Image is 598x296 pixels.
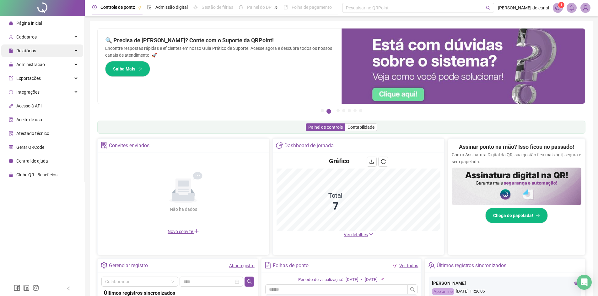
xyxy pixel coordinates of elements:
[9,104,13,108] span: api
[101,142,107,148] span: solution
[558,2,564,8] sup: 1
[239,5,243,9] span: dashboard
[485,208,548,223] button: Chega de papelada!
[193,5,198,9] span: sun
[432,288,578,295] div: [DATE] 11:26:05
[536,213,540,218] span: arrow-right
[16,21,42,26] span: Página inicial
[380,277,384,281] span: edit
[100,5,135,10] span: Controle de ponto
[109,260,148,271] div: Gerenciar registro
[359,109,362,112] button: 7
[9,21,13,25] span: home
[16,145,44,150] span: Gerar QRCode
[101,262,107,268] span: setting
[33,285,39,291] span: instagram
[14,285,20,291] span: facebook
[574,281,578,285] span: eye
[569,5,574,11] span: bell
[347,125,374,130] span: Contabilidade
[9,62,13,67] span: lock
[410,287,415,292] span: search
[273,260,309,271] div: Folhas de ponto
[353,109,357,112] button: 6
[498,4,549,11] span: [PERSON_NAME] do canal
[346,277,358,283] div: [DATE]
[138,6,142,9] span: pushpin
[555,5,561,11] span: notification
[105,61,150,77] button: Saiba Mais
[344,232,368,237] span: Ver detalhes
[9,90,13,94] span: sync
[265,262,271,268] span: file-text
[9,35,13,39] span: user-add
[16,117,42,122] span: Aceite de uso
[337,109,340,112] button: 3
[9,76,13,80] span: export
[342,109,345,112] button: 4
[432,288,454,295] div: App online
[202,5,233,10] span: Gestão de férias
[9,159,13,163] span: info-circle
[16,76,41,81] span: Exportações
[23,285,30,291] span: linkedin
[113,65,135,72] span: Saiba Mais
[452,151,581,165] p: Com a Assinatura Digital da QR, sua gestão fica mais ágil, segura e sem papelada.
[16,90,40,95] span: Integrações
[16,131,49,136] span: Atestado técnico
[109,140,149,151] div: Convites enviados
[577,275,592,290] div: Open Intercom Messenger
[428,262,435,268] span: team
[399,263,418,268] a: Ver todos
[361,277,362,283] div: -
[298,277,343,283] div: Período de visualização:
[105,45,334,59] p: Encontre respostas rápidas e eficientes em nosso Guia Prático de Suporte. Acesse agora e descubra...
[381,159,386,164] span: reload
[369,159,374,164] span: download
[459,143,574,151] h2: Assinar ponto na mão? Isso ficou no passado!
[16,62,45,67] span: Administração
[344,232,373,237] a: Ver detalhes down
[329,157,349,165] h4: Gráfico
[486,6,491,10] span: search
[452,168,581,205] img: banner%2F02c71560-61a6-44d4-94b9-c8ab97240462.png
[16,34,37,39] span: Cadastros
[581,3,590,13] img: 84188
[348,109,351,112] button: 5
[16,172,57,177] span: Clube QR - Beneficios
[168,229,199,234] span: Novo convite
[9,145,13,149] span: qrcode
[321,109,324,112] button: 1
[155,5,188,10] span: Admissão digital
[493,212,533,219] span: Chega de papelada!
[369,232,373,236] span: down
[365,277,378,283] div: [DATE]
[432,280,578,287] div: [PERSON_NAME]
[276,142,283,148] span: pie-chart
[247,5,272,10] span: Painel do DP
[326,109,331,114] button: 2
[284,140,334,151] div: Dashboard de jornada
[16,103,42,108] span: Acesso à API
[16,158,48,164] span: Central de ajuda
[138,67,142,71] span: arrow-right
[292,5,332,10] span: Folha de pagamento
[67,286,71,291] span: left
[392,263,397,268] span: filter
[194,229,199,234] span: plus
[105,36,334,45] h2: 🔍 Precisa de [PERSON_NAME]? Conte com o Suporte da QRPoint!
[437,260,506,271] div: Últimos registros sincronizados
[229,263,255,268] a: Abrir registro
[283,5,288,9] span: book
[9,117,13,122] span: audit
[560,3,563,7] span: 1
[147,5,152,9] span: file-done
[342,29,585,104] img: banner%2F0cf4e1f0-cb71-40ef-aa93-44bd3d4ee559.png
[92,5,97,9] span: clock-circle
[9,131,13,136] span: solution
[247,279,252,284] span: search
[16,48,36,53] span: Relatórios
[9,49,13,53] span: file
[9,173,13,177] span: gift
[308,125,343,130] span: Painel de controle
